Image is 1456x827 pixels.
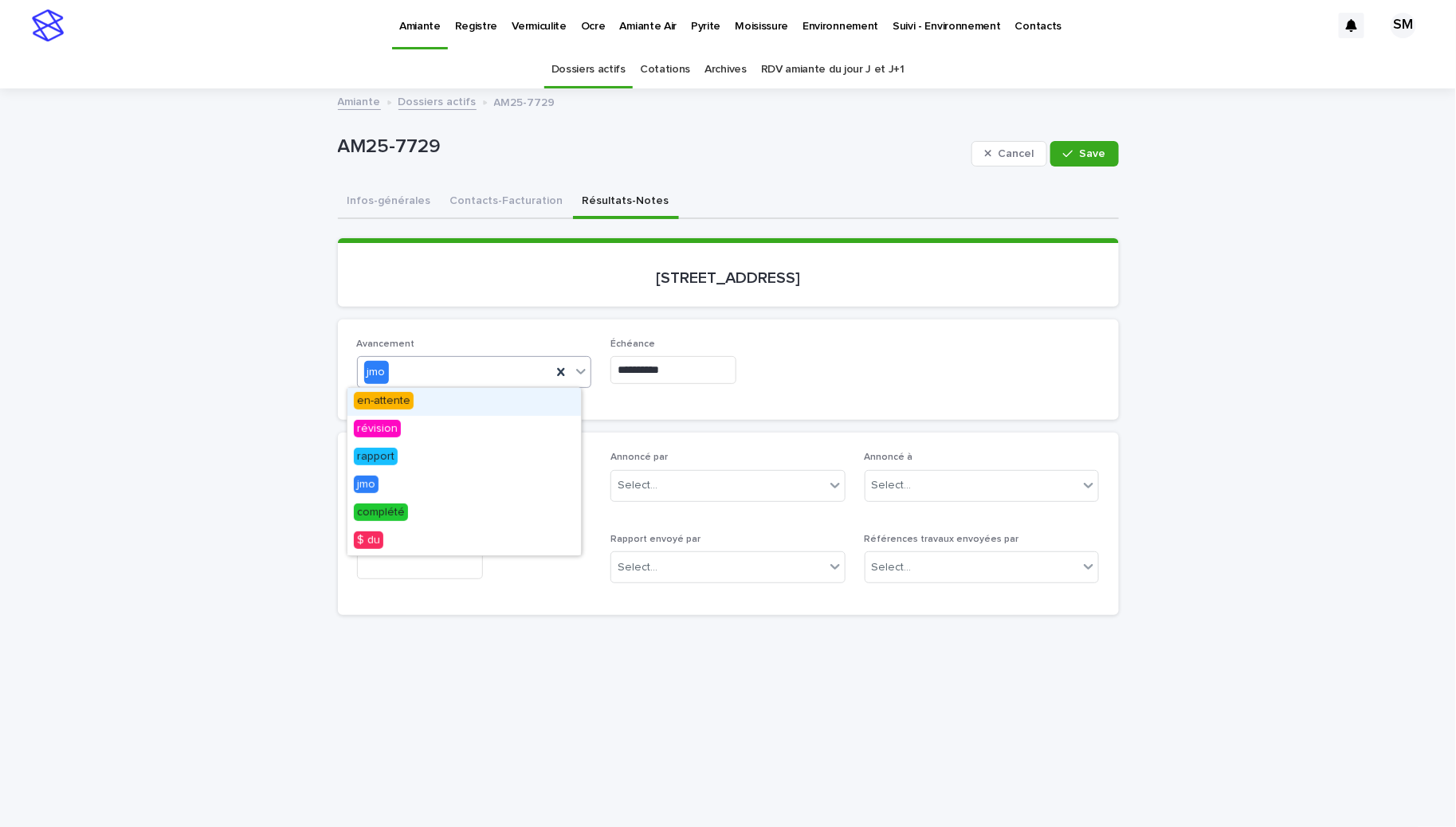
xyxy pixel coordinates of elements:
[610,535,701,544] span: Rapport envoyé par
[338,92,381,110] a: Amiante
[32,10,64,41] img: stacker-logo-s-only.png
[347,500,581,527] div: complété
[618,477,657,494] div: Select...
[347,472,581,500] div: jmo
[347,527,581,555] div: $ du
[364,361,389,384] div: jmo
[865,453,913,462] span: Annoncé à
[354,531,383,549] span: $ du
[640,51,690,88] a: Cotations
[338,186,441,219] button: Infos-générales
[1050,141,1118,167] button: Save
[354,448,398,465] span: rapport
[872,477,912,494] div: Select...
[971,141,1048,167] button: Cancel
[347,416,581,444] div: révision
[357,339,415,349] span: Avancement
[551,51,626,88] a: Dossiers actifs
[1391,13,1416,38] div: SM
[865,535,1019,544] span: Références travaux envoyées par
[398,92,477,110] a: Dossiers actifs
[338,135,965,159] p: AM25-7729
[354,420,401,437] span: révision
[610,453,668,462] span: Annoncé par
[357,268,1100,288] p: [STREET_ADDRESS]
[354,476,379,493] span: jmo
[354,392,414,410] span: en-attente
[347,388,581,416] div: en-attente
[610,339,655,349] span: Échéance
[872,559,912,576] div: Select...
[347,444,581,472] div: rapport
[618,559,657,576] div: Select...
[441,186,573,219] button: Contacts-Facturation
[998,148,1034,159] span: Cancel
[494,92,555,110] p: AM25-7729
[354,504,408,521] span: complété
[1080,148,1106,159] span: Save
[573,186,679,219] button: Résultats-Notes
[704,51,747,88] a: Archives
[761,51,905,88] a: RDV amiante du jour J et J+1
